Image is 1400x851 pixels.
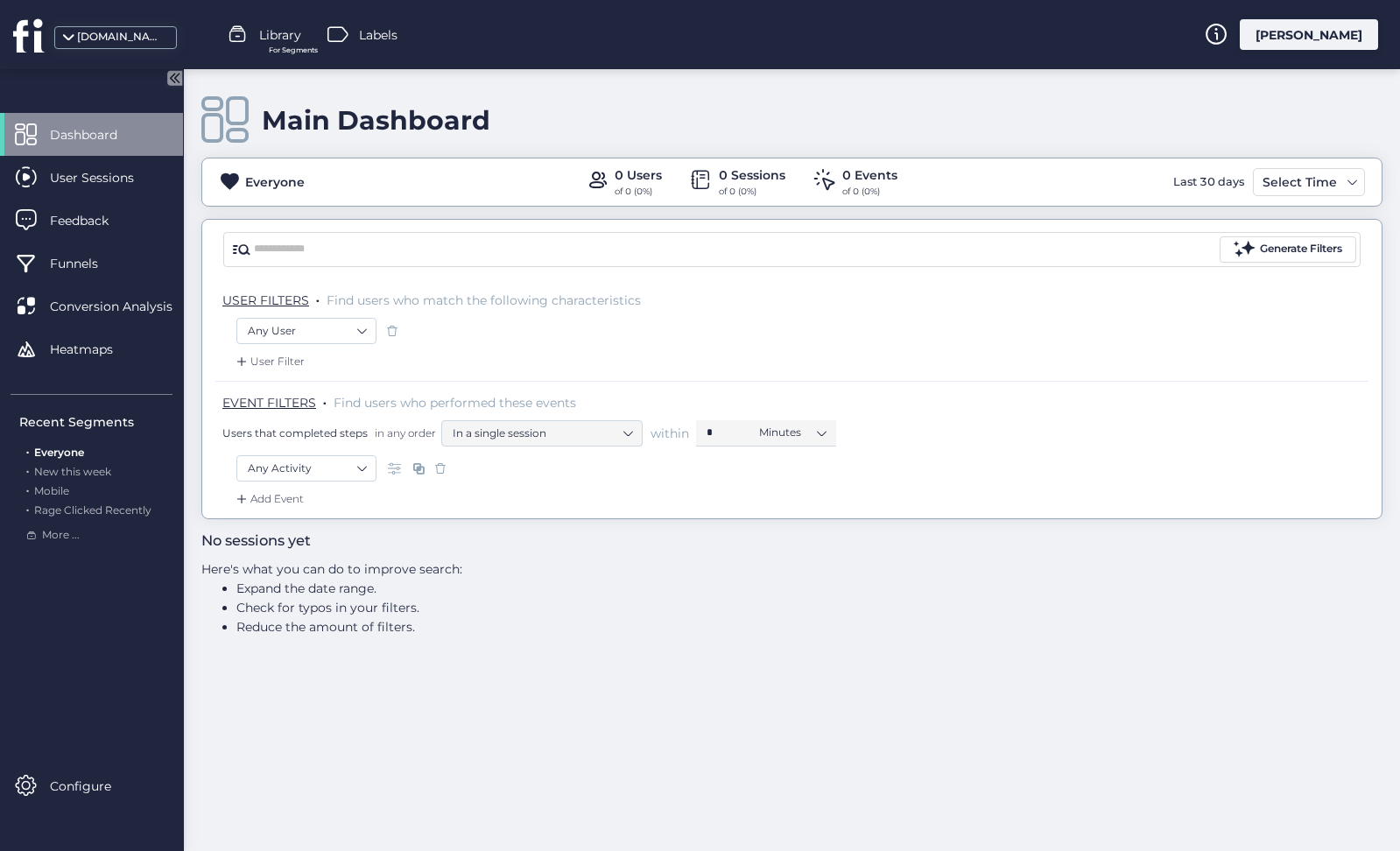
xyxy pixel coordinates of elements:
[42,527,80,544] span: More ...
[651,425,689,442] span: within
[236,598,927,617] li: Check for typos in your filters.
[719,165,785,185] div: 0 Sessions
[34,503,151,517] span: Rage Clicked Recently
[759,419,826,446] nz-select-item: Minutes
[233,353,305,370] div: User Filter
[26,500,29,517] span: .
[50,168,160,187] span: User Sessions
[262,104,490,137] div: Main Dashboard
[842,185,897,199] div: of 0 (0%)
[1240,19,1378,50] div: [PERSON_NAME]
[201,530,927,552] h3: No sessions yet
[269,45,318,56] span: For Segments
[259,25,301,45] span: Library
[34,446,84,459] span: Everyone
[719,185,785,199] div: of 0 (0%)
[222,425,368,440] span: Users that completed steps
[615,165,662,185] div: 0 Users
[201,559,927,636] div: Here's what you can do to improve search:
[1260,241,1342,257] div: Generate Filters
[1258,172,1341,193] div: Select Time
[236,579,927,598] li: Expand the date range.
[222,395,316,411] span: EVENT FILTERS
[453,420,631,447] nz-select-item: In a single session
[1220,236,1356,263] button: Generate Filters
[323,391,327,409] span: .
[248,455,365,482] nz-select-item: Any Activity
[236,617,927,636] li: Reduce the amount of filters.
[371,425,436,440] span: in any order
[50,254,124,273] span: Funnels
[50,340,139,359] span: Heatmaps
[26,461,29,478] span: .
[359,25,397,45] span: Labels
[50,211,135,230] span: Feedback
[26,481,29,497] span: .
[327,292,641,308] span: Find users who match the following characteristics
[19,412,172,432] div: Recent Segments
[26,442,29,459] span: .
[77,29,165,46] div: [DOMAIN_NAME]
[334,395,576,411] span: Find users who performed these events
[34,465,111,478] span: New this week
[50,297,199,316] span: Conversion Analysis
[248,318,365,344] nz-select-item: Any User
[615,185,662,199] div: of 0 (0%)
[50,777,137,796] span: Configure
[50,125,144,144] span: Dashboard
[316,289,320,306] span: .
[842,165,897,185] div: 0 Events
[233,490,304,508] div: Add Event
[34,484,69,497] span: Mobile
[245,172,305,192] div: Everyone
[1169,168,1249,196] div: Last 30 days
[222,292,309,308] span: USER FILTERS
